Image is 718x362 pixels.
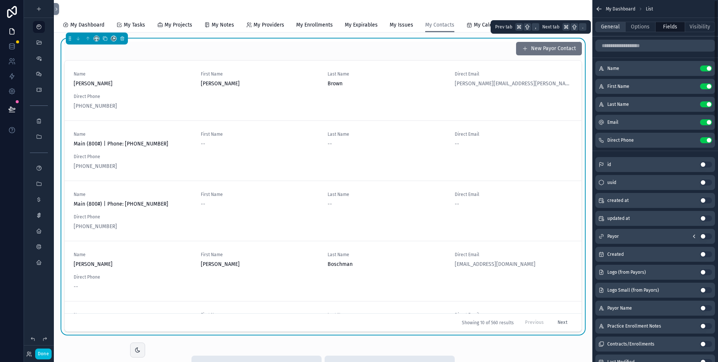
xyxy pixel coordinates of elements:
span: List [646,6,653,12]
span: Logo Small (from Payors) [607,287,659,293]
a: My Dashboard [63,18,104,33]
span: Main (800#) | Phone: [PHONE_NUMBER] [74,200,192,208]
a: Name[PERSON_NAME]First Name[PERSON_NAME]Last NameBoschmanDirect Email[EMAIL_ADDRESS][DOMAIN_NAME]... [65,241,582,301]
span: My Calendar [474,21,503,29]
span: Brown [328,80,446,88]
span: Prev tab [495,24,512,30]
a: [PHONE_NUMBER] [74,102,117,110]
span: Direct Email [455,71,573,77]
span: . [580,24,586,30]
span: [PERSON_NAME] [74,80,192,88]
span: -- [201,200,205,208]
button: Visibility [685,22,715,32]
span: My Projects [165,21,192,29]
span: Boschman [328,261,446,268]
span: Logo (from Payors) [607,269,646,275]
span: First Name [201,131,319,137]
span: My Notes [212,21,234,29]
span: Showing 10 of 560 results [462,320,514,326]
span: My Enrollments [296,21,333,29]
span: [PERSON_NAME] [74,261,192,268]
a: My Notes [204,18,234,33]
a: My Issues [390,18,413,33]
a: [PHONE_NUMBER] [74,163,117,170]
span: Practice Enrollment Notes [607,323,661,329]
span: [PERSON_NAME] [201,261,319,268]
span: Last Name [328,191,446,197]
button: Next [552,317,573,328]
a: NameMain (800#) | Phone: [PHONE_NUMBER]First Name--Last Name--Direct Email--Direct Phone[PHONE_NU... [65,121,582,181]
span: First Name [201,71,319,77]
span: Name [74,71,192,77]
span: First Name [201,312,319,318]
span: Direct Email [455,312,573,318]
span: Payor Name [607,305,632,311]
span: Direct Email [455,252,573,258]
span: -- [328,140,332,148]
button: New Payor Contact [516,42,582,55]
span: First Name [201,191,319,197]
span: Name [74,191,192,197]
span: Contracts/Enrollments [607,341,654,347]
span: My Contacts [425,21,454,29]
span: Name [74,131,192,137]
span: -- [455,200,459,208]
span: Created [607,251,624,257]
span: My Tasks [124,21,145,29]
span: Direct Email [455,191,573,197]
a: My Tasks [116,18,145,33]
span: created at [607,197,629,203]
span: Next tab [542,24,559,30]
span: Direct Email [455,131,573,137]
span: updated at [607,215,630,221]
a: NameMain (800#) | Phone: [PHONE_NUMBER]First Name--Last Name--Direct Email--Direct Phone[PHONE_NU... [65,181,582,241]
button: General [595,22,626,32]
span: Last Name [328,312,446,318]
span: uuid [607,180,616,185]
span: First Name [201,252,319,258]
a: My Providers [246,18,284,33]
button: Fields [656,22,685,32]
a: My Contacts [425,18,454,33]
span: First Name [607,83,629,89]
span: -- [74,283,78,291]
a: My Expirables [345,18,378,33]
span: Direct Phone [74,274,192,280]
span: My Providers [254,21,284,29]
a: [PERSON_NAME][EMAIL_ADDRESS][PERSON_NAME][DOMAIN_NAME] [455,80,573,88]
span: My Dashboard [70,21,104,29]
a: [EMAIL_ADDRESS][DOMAIN_NAME] [455,261,536,268]
span: id [607,162,611,168]
span: Main (800#) | Phone: [PHONE_NUMBER] [74,140,192,148]
a: My Calendar [466,18,503,33]
a: My Enrollments [296,18,333,33]
span: My Dashboard [606,6,635,12]
span: Last Name [328,131,446,137]
span: Direct Phone [74,154,192,160]
span: Last Name [328,71,446,77]
span: My Expirables [345,21,378,29]
a: Name[PERSON_NAME]First Name[PERSON_NAME]Last NameBrownDirect Email[PERSON_NAME][EMAIL_ADDRESS][PE... [65,61,582,121]
span: -- [328,200,332,208]
span: Name [74,252,192,258]
span: My Issues [390,21,413,29]
a: [PHONE_NUMBER] [74,223,117,230]
span: Last Name [607,101,629,107]
span: , [533,24,538,30]
span: Last Name [328,252,446,258]
span: Email [607,119,619,125]
a: My Projects [157,18,192,33]
button: Done [35,349,52,359]
button: Options [626,22,656,32]
span: Name [607,65,619,71]
span: Direct Phone [74,93,192,99]
span: -- [455,140,459,148]
span: Direct Phone [74,214,192,220]
span: [PERSON_NAME] [201,80,319,88]
span: -- [201,140,205,148]
span: Payor [607,233,619,239]
span: Name [74,312,192,318]
span: Direct Phone [607,137,634,143]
